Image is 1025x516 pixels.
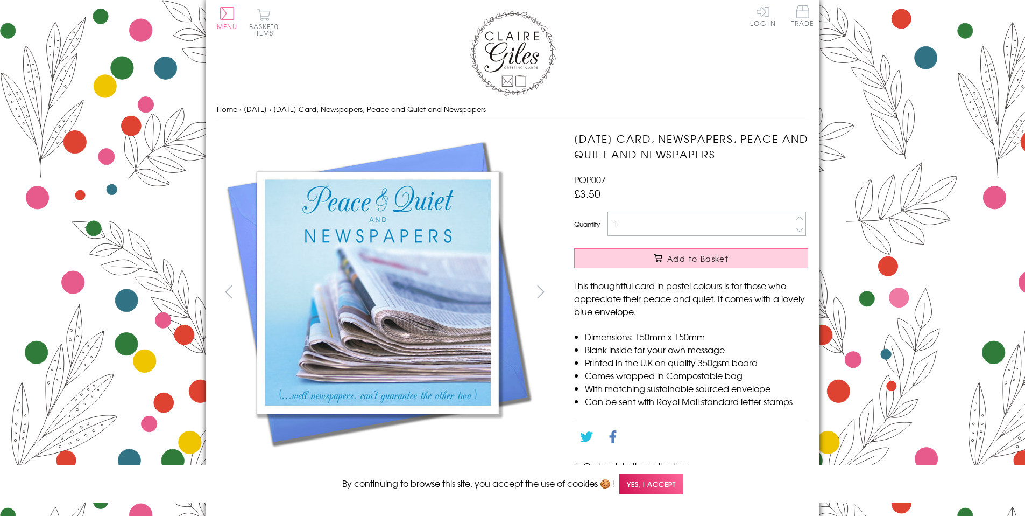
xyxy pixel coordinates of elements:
span: £3.50 [574,186,600,201]
h1: [DATE] Card, Newspapers, Peace and Quiet and Newspapers [574,131,808,162]
span: 0 items [254,22,279,38]
button: Basket0 items [249,9,279,36]
li: Printed in the U.K on quality 350gsm board [585,356,808,369]
a: Trade [791,5,814,29]
button: prev [217,280,241,304]
button: next [528,280,553,304]
button: Add to Basket [574,248,808,268]
span: POP007 [574,173,606,186]
p: This thoughtful card in pastel colours is for those who appreciate their peace and quiet. It come... [574,279,808,318]
a: Home [217,104,237,114]
a: [DATE] [244,104,267,114]
span: › [269,104,271,114]
span: Trade [791,5,814,26]
span: Yes, I accept [619,474,683,495]
img: Father's Day Card, Newspapers, Peace and Quiet and Newspapers [217,131,540,454]
li: Can be sent with Royal Mail standard letter stamps [585,395,808,408]
label: Quantity [574,219,600,229]
li: Comes wrapped in Compostable bag [585,369,808,382]
span: [DATE] Card, Newspapers, Peace and Quiet and Newspapers [273,104,486,114]
button: Menu [217,7,238,30]
li: With matching sustainable sourced envelope [585,382,808,395]
img: Claire Giles Greetings Cards [470,11,556,96]
span: › [239,104,242,114]
nav: breadcrumbs [217,99,809,121]
span: Add to Basket [667,253,729,264]
li: Dimensions: 150mm x 150mm [585,330,808,343]
a: Log In [750,5,776,26]
li: Blank inside for your own message [585,343,808,356]
a: Go back to the collection [583,459,688,472]
span: Menu [217,22,238,31]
